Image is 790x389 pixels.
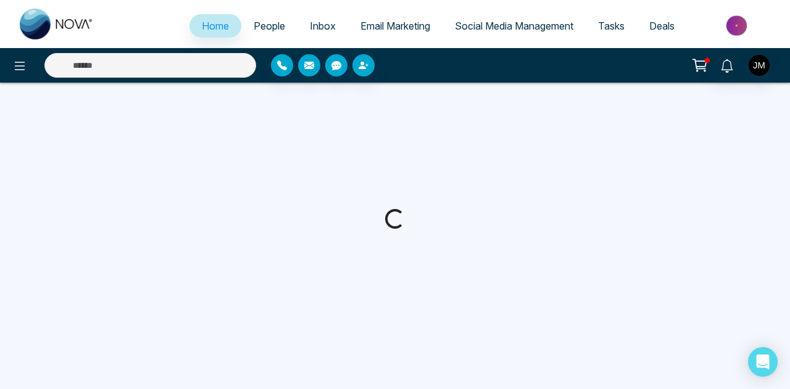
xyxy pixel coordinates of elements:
span: Tasks [598,20,625,32]
span: Deals [649,20,675,32]
a: Home [189,14,241,38]
span: People [254,20,285,32]
a: People [241,14,297,38]
span: Social Media Management [455,20,573,32]
a: Email Marketing [348,14,443,38]
a: Social Media Management [443,14,586,38]
a: Tasks [586,14,637,38]
img: Nova CRM Logo [20,9,94,39]
img: Market-place.gif [693,12,783,39]
span: Email Marketing [360,20,430,32]
img: User Avatar [749,55,770,76]
div: Open Intercom Messenger [748,347,778,377]
span: Inbox [310,20,336,32]
span: Home [202,20,229,32]
a: Inbox [297,14,348,38]
a: Deals [637,14,687,38]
